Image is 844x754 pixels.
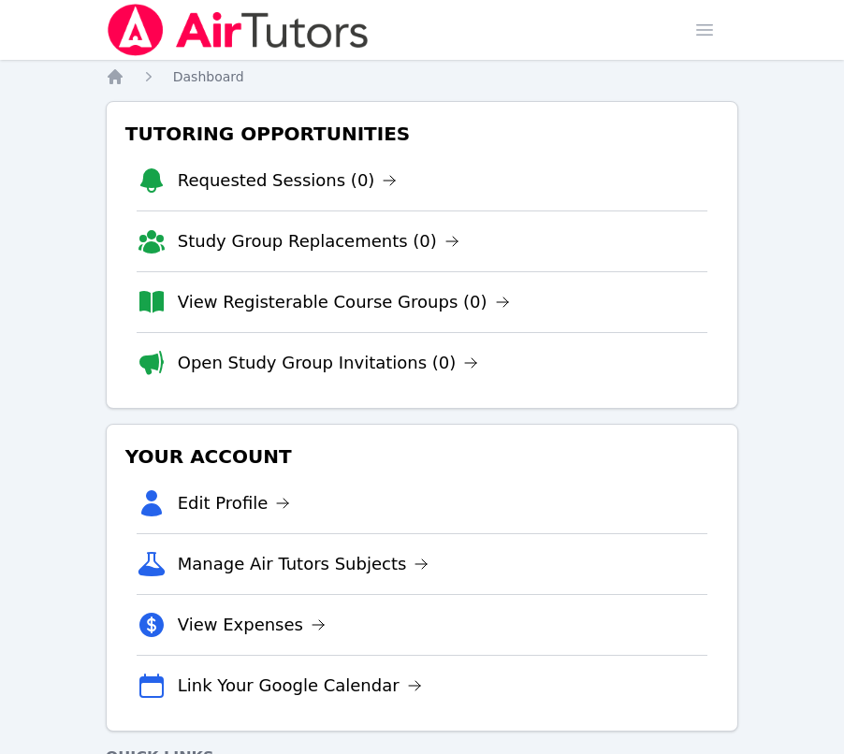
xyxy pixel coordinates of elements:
[178,612,326,638] a: View Expenses
[173,69,244,84] span: Dashboard
[178,490,291,516] a: Edit Profile
[122,117,723,151] h3: Tutoring Opportunities
[106,4,371,56] img: Air Tutors
[178,350,479,376] a: Open Study Group Invitations (0)
[178,551,429,577] a: Manage Air Tutors Subjects
[178,228,459,254] a: Study Group Replacements (0)
[122,440,723,473] h3: Your Account
[173,67,244,86] a: Dashboard
[178,289,510,315] a: View Registerable Course Groups (0)
[178,167,398,194] a: Requested Sessions (0)
[106,67,739,86] nav: Breadcrumb
[178,673,422,699] a: Link Your Google Calendar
